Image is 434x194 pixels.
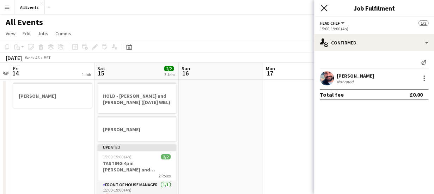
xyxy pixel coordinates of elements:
a: Edit [20,29,33,38]
span: Jobs [38,30,48,37]
span: Sat [97,65,105,72]
span: 15:00-19:00 (4h) [103,154,132,159]
span: Week 46 [23,55,41,60]
span: 2/2 [164,66,174,71]
a: Jobs [35,29,51,38]
span: Head Chef [320,20,340,26]
span: 15 [96,69,105,77]
div: 1 Job [82,72,91,77]
app-job-card: HOLD - [PERSON_NAME] and [PERSON_NAME] ([DATE] WBL) [97,83,176,113]
h1: All Events [6,17,43,28]
span: 2/2 [161,154,171,159]
span: Mon [266,65,275,72]
div: Total fee [320,91,344,98]
div: Not rated [337,79,355,84]
span: 16 [181,69,190,77]
div: [DATE] [6,54,22,61]
div: Updated [97,144,176,150]
span: Edit [23,30,31,37]
button: Head Chef [320,20,346,26]
div: 15:00-19:00 (4h) [320,26,428,31]
div: Confirmed [314,34,434,51]
div: BST [44,55,51,60]
a: View [3,29,18,38]
span: View [6,30,16,37]
span: Fri [13,65,19,72]
span: 2 Roles [159,173,171,178]
button: All Events [14,0,45,14]
span: 17 [265,69,275,77]
app-job-card: [PERSON_NAME] [97,116,176,141]
div: 3 Jobs [164,72,175,77]
span: Sun [182,65,190,72]
h3: [PERSON_NAME] [97,126,176,133]
h3: Job Fulfilment [314,4,434,13]
h3: HOLD - [PERSON_NAME] and [PERSON_NAME] ([DATE] WBL) [97,93,176,105]
a: Comms [53,29,74,38]
span: 1/2 [418,20,428,26]
h3: TASTING 4pm [PERSON_NAME] and [PERSON_NAME] ([DATE] AWF) [97,160,176,173]
h3: [PERSON_NAME] [13,93,92,99]
app-job-card: [PERSON_NAME] [13,83,92,108]
span: 14 [12,69,19,77]
div: £0.00 [410,91,423,98]
div: [PERSON_NAME] [337,73,374,79]
span: Comms [55,30,71,37]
